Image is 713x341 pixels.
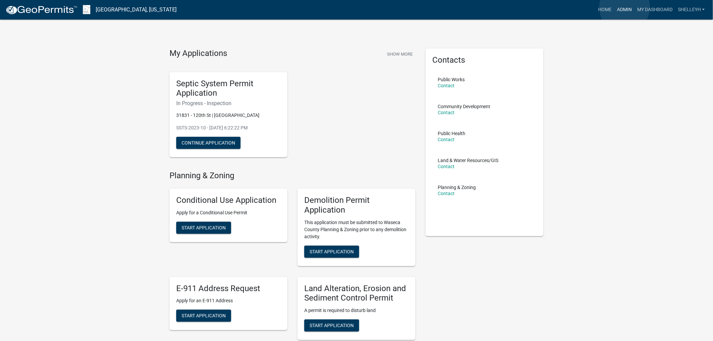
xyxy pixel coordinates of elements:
p: Public Health [438,131,465,136]
p: Planning & Zoning [438,185,476,190]
p: Apply for a Conditional Use Permit [176,209,281,216]
a: Admin [614,3,634,16]
span: Start Application [182,225,226,230]
h5: Septic System Permit Application [176,79,281,98]
h5: Contacts [432,55,537,65]
h4: Planning & Zoning [169,171,415,181]
h5: Conditional Use Application [176,195,281,205]
button: Show More [384,49,415,60]
h5: Land Alteration, Erosion and Sediment Control Permit [304,284,409,303]
a: Home [595,3,614,16]
button: Start Application [304,246,359,258]
img: Waseca County, Minnesota [83,5,90,14]
a: Contact [438,191,455,196]
p: This application must be submitted to Waseca County Planning & Zoning prior to any demolition act... [304,219,409,240]
p: SSTS-2023-10 - [DATE] 6:22:22 PM [176,124,281,131]
p: 31831 - 120th St | [GEOGRAPHIC_DATA] [176,112,281,119]
a: My Dashboard [634,3,675,16]
a: Contact [438,137,455,142]
h5: E-911 Address Request [176,284,281,293]
button: Continue Application [176,137,241,149]
button: Start Application [304,319,359,332]
a: Contact [438,164,455,169]
a: shelleyh [675,3,708,16]
p: Apply for an E-911 Address [176,297,281,304]
button: Start Application [176,310,231,322]
a: [GEOGRAPHIC_DATA], [US_STATE] [96,4,177,15]
span: Start Application [310,323,354,328]
button: Start Application [176,222,231,234]
span: Start Application [310,249,354,254]
p: Public Works [438,77,465,82]
h4: My Applications [169,49,227,59]
span: Start Application [182,313,226,318]
a: Contact [438,83,455,88]
h6: In Progress - Inspection [176,100,281,106]
h5: Demolition Permit Application [304,195,409,215]
p: Community Development [438,104,490,109]
a: Contact [438,110,455,115]
p: A permit is required to disturb land [304,307,409,314]
p: Land & Water Resources/GIS [438,158,498,163]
